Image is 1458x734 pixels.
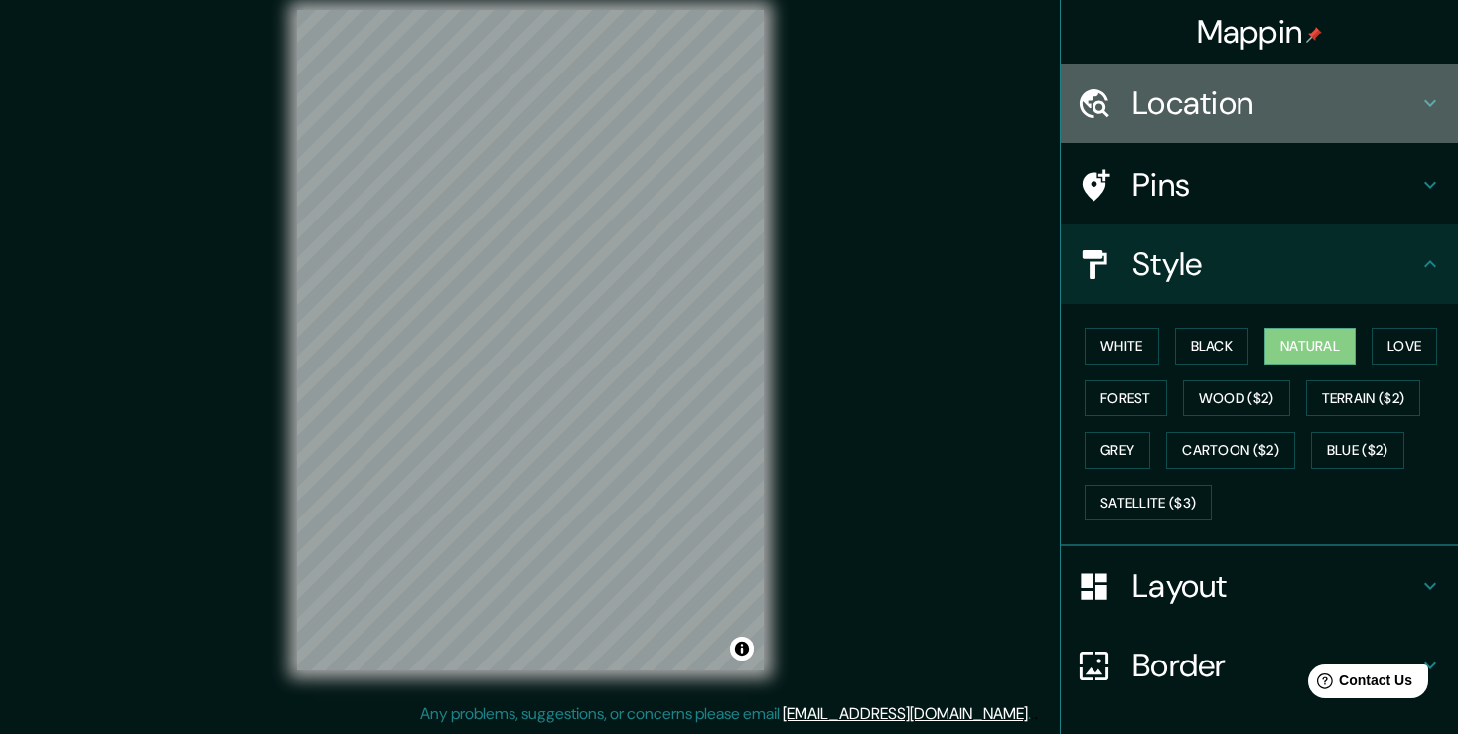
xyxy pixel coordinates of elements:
h4: Border [1132,646,1418,685]
iframe: Help widget launcher [1281,657,1436,712]
button: Grey [1085,432,1150,469]
div: Location [1061,64,1458,143]
h4: Style [1132,244,1418,284]
h4: Layout [1132,566,1418,606]
button: Cartoon ($2) [1166,432,1295,469]
div: . [1034,702,1038,726]
canvas: Map [297,10,764,670]
button: Satellite ($3) [1085,485,1212,521]
button: Terrain ($2) [1306,380,1421,417]
h4: Pins [1132,165,1418,205]
p: Any problems, suggestions, or concerns please email . [420,702,1031,726]
button: Natural [1264,328,1356,365]
div: . [1031,702,1034,726]
img: pin-icon.png [1306,27,1322,43]
a: [EMAIL_ADDRESS][DOMAIN_NAME] [783,703,1028,724]
h4: Location [1132,83,1418,123]
div: Pins [1061,145,1458,224]
button: Black [1175,328,1249,365]
button: Wood ($2) [1183,380,1290,417]
h4: Mappin [1197,12,1323,52]
button: Toggle attribution [730,637,754,661]
div: Layout [1061,546,1458,626]
button: Blue ($2) [1311,432,1404,469]
button: Love [1372,328,1437,365]
button: Forest [1085,380,1167,417]
div: Border [1061,626,1458,705]
button: White [1085,328,1159,365]
div: Style [1061,224,1458,304]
